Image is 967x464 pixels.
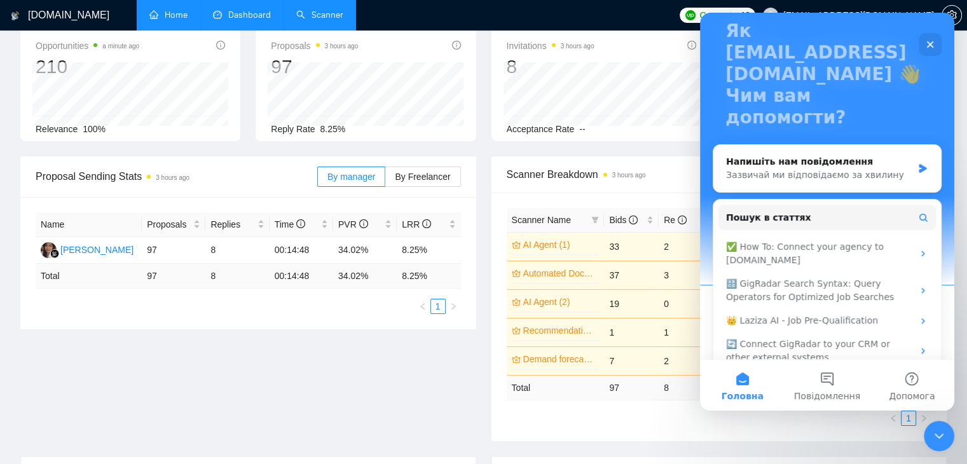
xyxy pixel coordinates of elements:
span: right [449,303,457,310]
span: Scanner Name [512,215,571,225]
img: gigradar-bm.png [50,249,59,258]
td: 97 [142,264,205,289]
td: 00:14:48 [270,237,333,264]
a: 1 [431,299,445,313]
div: 210 [36,55,139,79]
time: a minute ago [102,43,139,50]
span: crown [512,326,521,335]
span: Opportunities [36,38,139,53]
a: AI Agent (2) [523,295,597,309]
span: Connects: [699,8,737,22]
iframe: Intercom live chat [924,421,954,451]
span: crown [512,269,521,278]
span: info-circle [216,41,225,50]
th: Replies [205,212,269,237]
div: 97 [271,55,358,79]
span: Relevance [36,124,78,134]
iframe: Intercom live chat [700,13,954,411]
span: info-circle [359,219,368,228]
li: Previous Page [886,411,901,426]
td: 1 [659,318,713,346]
td: Total [36,264,142,289]
a: Recommendation system [523,324,597,338]
td: 34.02 % [333,264,397,289]
th: Name [36,212,142,237]
button: left [415,299,430,314]
img: DS [41,242,57,258]
td: 1 [604,318,659,346]
span: Re [664,215,687,225]
td: Total [507,375,605,400]
td: 97 [604,375,659,400]
span: crown [512,240,521,249]
a: Automated Document Processing [523,266,597,280]
img: logo [11,6,20,26]
span: LRR [402,219,431,229]
span: Proposals [147,217,191,231]
time: 3 hours ago [156,174,189,181]
span: info-circle [452,41,461,50]
td: 8 [205,237,269,264]
span: left [419,303,427,310]
a: 1 [902,411,916,425]
span: filter [589,210,601,229]
td: 19 [604,289,659,318]
time: 3 hours ago [612,172,646,179]
td: 37 [604,261,659,289]
td: 97 [142,237,205,264]
span: right [920,414,928,422]
a: AI Agent (1) [523,238,597,252]
span: info-circle [678,215,687,224]
a: searchScanner [296,10,343,20]
span: crown [512,355,521,364]
button: right [916,411,931,426]
span: Invitations [507,38,594,53]
div: [PERSON_NAME] [60,243,134,257]
a: DS[PERSON_NAME] [41,244,134,254]
a: Demand forecasting [523,352,597,366]
li: 1 [430,299,446,314]
button: setting [942,5,962,25]
a: setting [942,10,962,20]
td: 3 [659,261,713,289]
li: 1 [901,411,916,426]
button: right [446,299,461,314]
th: Proposals [142,212,205,237]
td: 8.25 % [397,264,460,289]
a: homeHome [149,10,188,20]
li: Previous Page [415,299,430,314]
span: dashboard [213,10,222,19]
span: 10 [741,8,750,22]
span: Bids [609,215,638,225]
img: upwork-logo.png [685,10,696,20]
td: 7 [604,346,659,375]
time: 3 hours ago [561,43,594,50]
span: info-circle [296,219,305,228]
span: PVR [338,219,368,229]
button: left [886,411,901,426]
span: 8.25% [320,124,346,134]
li: Next Page [446,299,461,314]
td: 33 [604,232,659,261]
div: 8 [507,55,594,79]
td: 2 [659,232,713,261]
span: user [766,11,775,20]
span: Time [275,219,305,229]
span: Dashboard [228,10,271,20]
td: 8 [659,375,713,400]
